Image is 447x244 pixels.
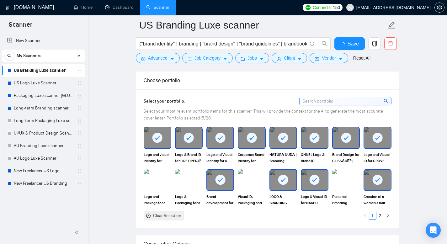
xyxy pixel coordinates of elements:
[136,53,180,63] button: settingAdvancedcaret-down
[238,194,265,206] span: Visual ID, Packaging and BrandBook for G&Н Bаby® brand
[14,140,73,152] a: AU Branding Luxe scanner
[247,55,257,61] span: Jobs
[77,131,82,136] span: holder
[144,194,171,206] span: Logo and Package for a healthy food project Omega Tree
[77,143,82,148] span: holder
[175,194,203,206] span: Logo & Packaging for a jewelry brand
[75,229,81,236] span: double-left
[14,177,73,190] a: New Freelancer US Branding
[361,212,369,220] button: left
[146,5,169,10] a: searchScanner
[14,64,73,77] a: US Branding Luxe scanner
[369,212,376,220] li: 1
[74,5,93,10] a: homeHome
[14,114,73,127] a: Long-term Packaging Luxe scanner
[238,169,265,191] img: portfolio thumbnail image
[310,53,348,63] button: idcardVendorcaret-down
[332,194,360,206] span: Personal Branding
[310,42,314,46] span: info-circle
[146,214,151,218] span: close-circle
[426,223,441,238] div: Open Intercom Messenger
[334,37,365,50] button: Save
[315,56,319,61] span: idcard
[300,97,391,105] input: Search portfolio
[277,56,281,61] span: user
[434,5,444,10] a: setting
[77,93,82,98] span: holder
[77,168,82,173] span: holder
[385,41,396,46] span: delete
[368,37,381,50] button: copy
[77,81,82,86] span: holder
[388,21,396,29] span: edit
[77,68,82,73] span: holder
[141,56,146,61] span: setting
[272,53,307,63] button: userClientcaret-down
[241,56,245,61] span: folder
[348,40,359,48] span: Save
[348,5,352,10] span: user
[353,55,370,61] a: Reset All
[384,212,391,220] li: Next Page
[14,102,73,114] a: Long-term Branding scanner
[77,118,82,123] span: holder
[144,98,185,104] span: Select your portfolio:
[77,106,82,111] span: holder
[144,169,171,191] img: portfolio thumbnail image
[384,37,397,50] button: delete
[170,56,174,61] span: caret-down
[188,56,192,61] span: bars
[384,212,391,220] button: right
[297,56,302,61] span: caret-down
[369,212,376,219] a: 1
[361,212,369,220] li: Previous Page
[7,34,80,47] a: New Scanner
[322,55,336,61] span: Vendor
[238,151,265,164] span: Corporate Brand Identity for NEWTЕСК Well Service
[5,3,10,13] img: logo
[194,55,221,61] span: Job Category
[377,212,384,219] a: 2
[434,3,444,13] button: setting
[182,53,233,63] button: barsJob Categorycaret-down
[340,42,348,47] span: loading
[140,40,307,48] input: Search Freelance Jobs...
[435,5,444,10] span: setting
[332,151,360,164] span: Brand Design for GLISSАDЕ® | Winter Outdoor Activity
[386,214,390,218] span: right
[306,5,311,10] img: upwork-logo.png
[318,37,331,50] button: search
[332,169,360,191] img: portfolio thumbnail image
[269,151,297,164] span: NАТURА NUDА | Branding Lingerie and Homewear
[206,151,234,164] span: Logo and Visual Identity for a development company hyper^
[206,194,234,206] span: Brand development for bakery chain
[5,54,14,58] span: search
[2,50,85,190] li: My Scanners
[2,34,85,47] li: New Scanner
[175,151,203,164] span: Logo & Brand ID for FIRE OPERA®
[338,56,343,61] span: caret-down
[144,109,383,121] span: Select your most relevant portfolio items for this scanner. This will provide the context for the...
[139,17,386,33] input: Scanner name...
[175,169,203,191] img: portfolio thumbnail image
[17,50,41,62] span: My Scanners
[4,51,14,61] button: search
[364,194,391,206] span: Creation of a women's hair care brand The [PERSON_NAME]
[14,152,73,165] a: AU Logo Luxe Scanner
[301,151,328,164] span: QNNEL Logo & Brand ID
[144,151,171,164] span: Logo and visual identity for NUBAR Cafe
[144,72,391,89] div: Choose portfolio
[363,214,367,218] span: left
[384,98,389,104] span: search
[301,194,328,206] span: Logo & Visual ID for NAKED LOAF®
[105,5,134,10] a: dashboardDashboard
[223,56,227,61] span: caret-down
[259,56,264,61] span: caret-down
[369,41,380,46] span: copy
[14,89,73,102] a: Packaging Luxe scanner [GEOGRAPHIC_DATA]
[333,4,340,11] span: 150
[14,77,73,89] a: US Logo Luxe Scanner
[4,20,37,33] span: Scanner
[364,151,391,164] span: Logo and Visual ID for GROVE Cafe
[284,55,295,61] span: Client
